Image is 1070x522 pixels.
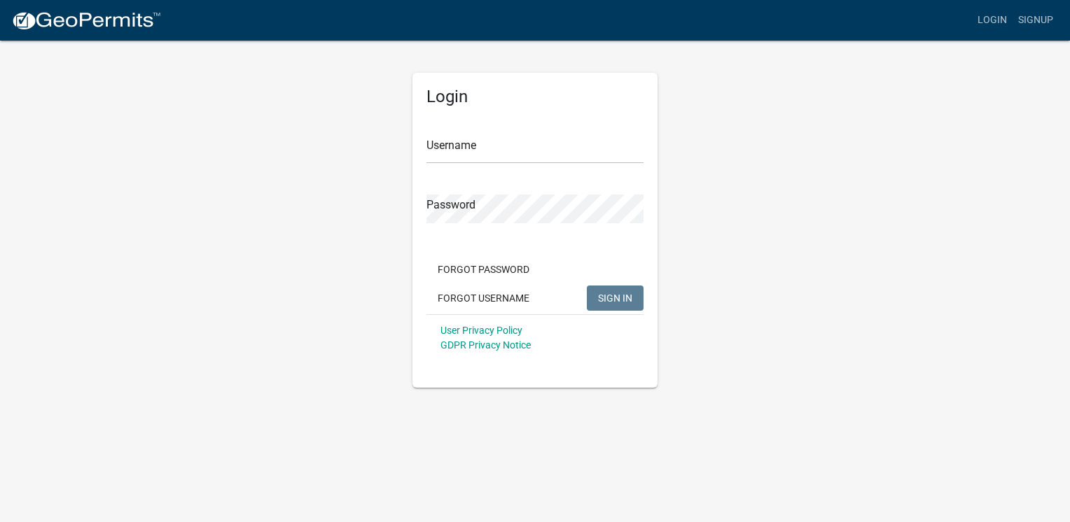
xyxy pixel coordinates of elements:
span: SIGN IN [598,292,632,303]
button: Forgot Username [426,285,541,311]
a: User Privacy Policy [440,325,522,336]
a: Login [972,7,1013,34]
a: GDPR Privacy Notice [440,339,531,351]
a: Signup [1013,7,1059,34]
button: SIGN IN [587,285,644,311]
button: Forgot Password [426,257,541,282]
h5: Login [426,87,644,107]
